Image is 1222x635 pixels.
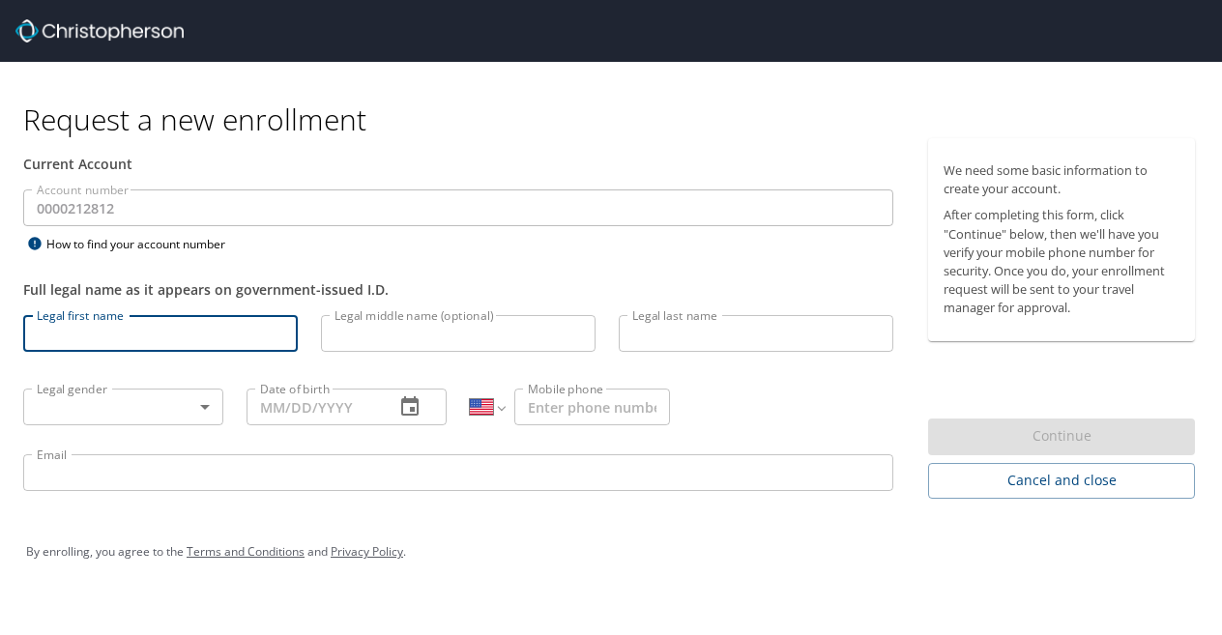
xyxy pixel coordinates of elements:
a: Privacy Policy [331,543,403,560]
div: By enrolling, you agree to the and . [26,528,1196,576]
button: Cancel and close [928,463,1195,499]
input: MM/DD/YYYY [247,389,379,425]
a: Terms and Conditions [187,543,305,560]
div: Current Account [23,154,893,174]
div: Full legal name as it appears on government-issued I.D. [23,279,893,300]
img: cbt logo [15,19,184,43]
p: After completing this form, click "Continue" below, then we'll have you verify your mobile phone ... [944,206,1179,317]
div: How to find your account number [23,232,265,256]
span: Cancel and close [944,469,1179,493]
div: ​ [23,389,223,425]
p: We need some basic information to create your account. [944,161,1179,198]
h1: Request a new enrollment [23,101,1210,138]
input: Enter phone number [514,389,670,425]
